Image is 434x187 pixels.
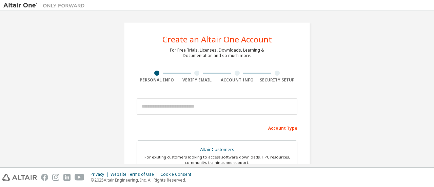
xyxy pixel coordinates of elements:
div: Account Type [137,122,297,133]
div: Security Setup [257,77,298,83]
img: instagram.svg [52,174,59,181]
img: linkedin.svg [63,174,71,181]
div: For existing customers looking to access software downloads, HPC resources, community, trainings ... [141,154,293,165]
img: youtube.svg [75,174,84,181]
p: © 2025 Altair Engineering, Inc. All Rights Reserved. [91,177,195,183]
div: Website Terms of Use [111,172,160,177]
div: Create an Altair One Account [162,35,272,43]
div: For Free Trials, Licenses, Downloads, Learning & Documentation and so much more. [170,48,264,58]
img: Altair One [3,2,88,9]
div: Cookie Consent [160,172,195,177]
img: facebook.svg [41,174,48,181]
div: Personal Info [137,77,177,83]
div: Altair Customers [141,145,293,154]
div: Verify Email [177,77,217,83]
div: Account Info [217,77,257,83]
div: Privacy [91,172,111,177]
img: altair_logo.svg [2,174,37,181]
